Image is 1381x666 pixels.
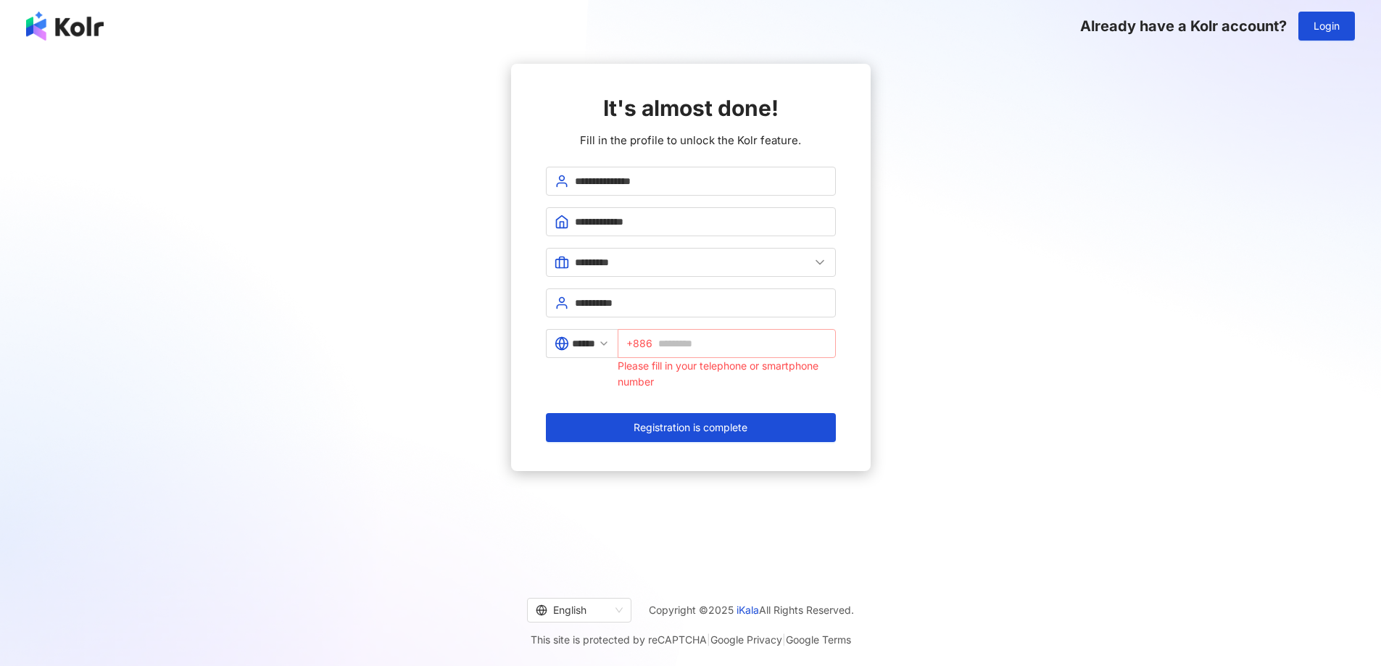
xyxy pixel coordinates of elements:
[546,413,836,442] button: Registration is complete
[580,132,801,149] span: Fill in the profile to unlock the Kolr feature.
[26,12,104,41] img: logo
[618,358,836,390] div: Please fill in your telephone or smartphone number
[531,631,851,649] span: This site is protected by reCAPTCHA
[782,633,786,646] span: |
[1080,17,1287,35] span: Already have a Kolr account?
[1298,12,1355,41] button: Login
[737,604,759,616] a: iKala
[1314,20,1340,32] span: Login
[634,422,747,433] span: Registration is complete
[536,599,610,622] div: English
[603,95,779,121] span: It's almost done!
[710,633,782,646] a: Google Privacy
[626,336,652,351] span: +886
[649,602,854,619] span: Copyright © 2025 All Rights Reserved.
[786,633,851,646] a: Google Terms
[707,633,710,646] span: |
